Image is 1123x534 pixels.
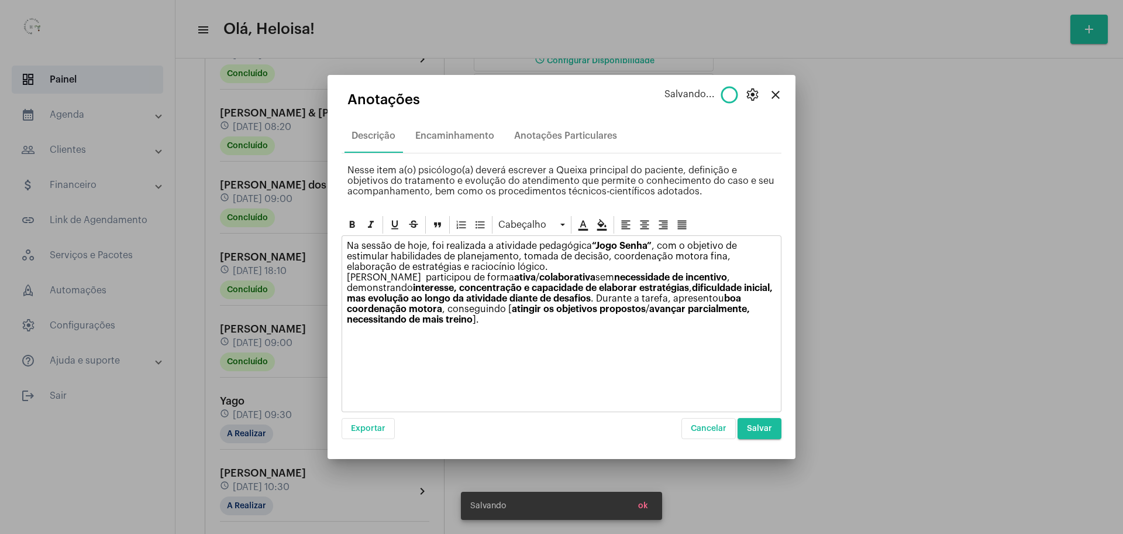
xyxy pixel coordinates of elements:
[738,418,781,439] button: Salvar
[470,500,506,512] span: Salvando
[343,216,361,234] div: Negrito
[745,88,759,102] span: settings
[614,273,727,282] strong: necessidade de incentivo
[673,216,691,234] div: Alinhar justificado
[342,418,395,439] button: Exportar
[415,131,494,141] div: Encaminhamento
[740,83,764,107] button: settings
[347,166,774,196] span: Nesse item a(o) psicólogo(a) deverá escrever a Queixa principal do paciente, definição e objetivo...
[362,216,380,234] div: Itálico
[617,216,635,234] div: Alinhar à esquerda
[429,216,446,234] div: Blockquote
[747,425,772,433] span: Salvar
[681,418,736,439] button: Cancelar
[629,495,657,516] button: ok
[351,425,385,433] span: Exportar
[413,283,689,293] strong: interesse, concentração e capacidade de elaborar estratégias
[691,425,726,433] span: Cancelar
[495,216,568,234] div: Cabeçalho
[405,216,422,234] div: Strike
[453,216,470,234] div: Ordered List
[769,88,783,102] mat-icon: close
[593,216,611,234] div: Cor de fundo
[574,216,592,234] div: Cor do texto
[664,89,715,104] span: Salvando...
[512,304,646,314] strong: atingir os objetivos propostos
[471,216,489,234] div: Bullet List
[347,92,420,107] span: Anotações
[592,241,652,251] strong: “Jogo Senha”
[654,216,672,234] div: Alinhar à direita
[638,502,648,510] span: ok
[514,273,536,282] strong: ativa
[514,131,617,141] div: Anotações Particulares
[636,216,653,234] div: Alinhar ao centro
[539,273,595,282] strong: colaborativa
[352,131,395,141] div: Descrição
[386,216,404,234] div: Sublinhado
[347,241,776,325] p: Na sessão de hoje, foi realizada a atividade pedagógica , com o objetivo de estimular habilidades...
